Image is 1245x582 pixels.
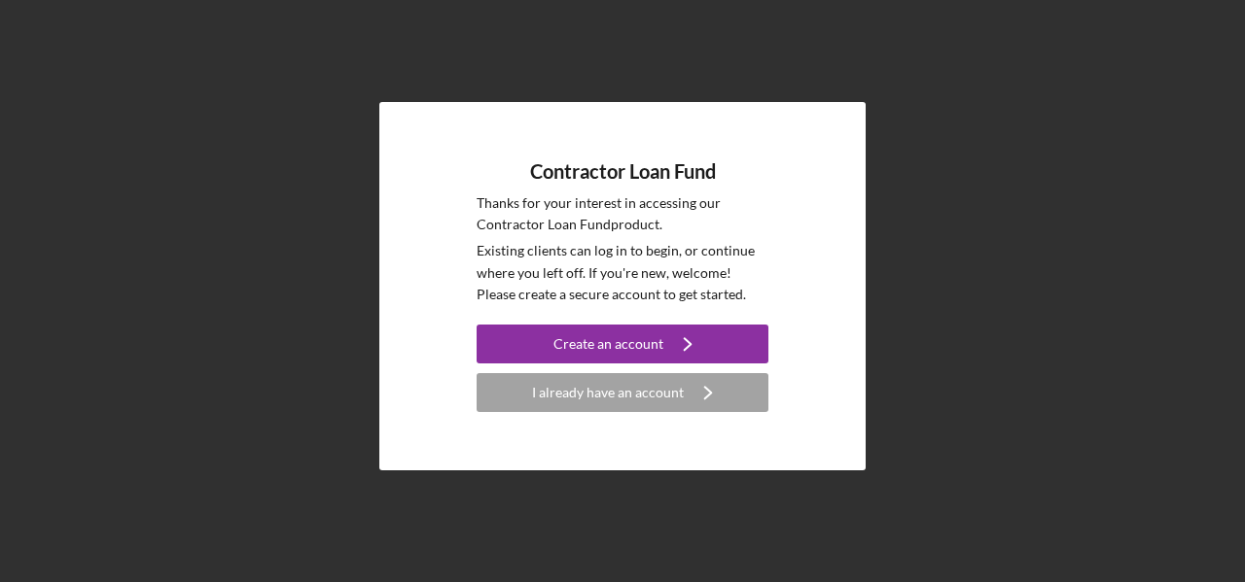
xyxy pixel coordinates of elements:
[477,325,768,363] button: Create an account
[477,325,768,368] a: Create an account
[477,240,768,305] p: Existing clients can log in to begin, or continue where you left off. If you're new, welcome! Ple...
[532,373,684,412] div: I already have an account
[477,373,768,412] button: I already have an account
[477,192,768,236] p: Thanks for your interest in accessing our Contractor Loan Fund product.
[530,160,716,183] h4: Contractor Loan Fund
[553,325,663,363] div: Create an account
